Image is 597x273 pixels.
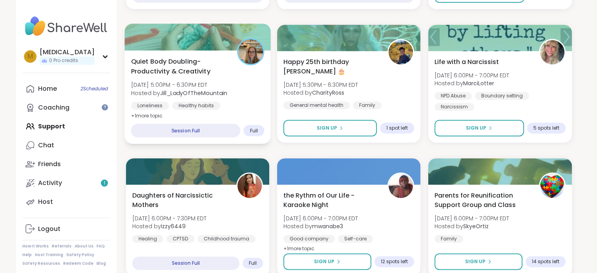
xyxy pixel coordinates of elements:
span: Full [250,127,257,134]
span: 0 Pro credits [49,57,78,64]
div: Activity [38,179,62,187]
div: CPTSD [166,235,194,243]
span: Hosted by [435,222,509,230]
span: [DATE] 6:00PM - 7:00PM EDT [435,214,509,222]
button: Sign Up [435,120,524,136]
a: Activity1 [22,174,110,192]
div: [MEDICAL_DATA] [40,48,95,57]
div: Friends [38,160,61,169]
a: Redeem Code [63,261,93,266]
b: mwanabe3 [312,222,343,230]
span: Quiet Body Doubling- Productivity & Creativity [131,57,228,76]
div: Family [353,101,382,109]
div: NPD Abuse [435,92,472,100]
span: Happy 25th birthday [PERSON_NAME] 🎂 [283,57,379,76]
a: Host [22,192,110,211]
span: Hosted by [131,89,227,97]
img: Jill_LadyOfTheMountain [238,39,263,64]
img: CharityRoss [389,40,413,64]
div: Boundary setting [475,92,529,100]
span: M [27,51,33,62]
img: mwanabe3 [389,174,413,198]
a: Friends [22,155,110,174]
span: 2 Scheduled [80,86,108,92]
span: [DATE] 6:00PM - 7:00PM EDT [283,214,358,222]
span: Sign Up [314,258,334,265]
a: Help [22,252,32,258]
div: Family [435,235,463,243]
span: 12 spots left [381,258,408,265]
div: Home [38,84,57,93]
div: Self-care [338,235,373,243]
b: Izzy6449 [161,222,186,230]
div: Loneliness [131,102,169,110]
div: Session Full [131,124,240,137]
span: the Rythm of Our Life - Karaoke Night [283,191,379,210]
a: Coaching [22,98,110,117]
span: Sign Up [466,125,486,132]
a: Home2Scheduled [22,79,110,98]
a: Safety Policy [66,252,94,258]
span: Sign Up [317,125,337,132]
a: Referrals [52,244,71,249]
span: [DATE] 5:30PM - 6:30PM EDT [283,81,358,89]
span: [DATE] 6:00PM - 7:30PM EDT [132,214,206,222]
img: SkyeOrtiz [540,174,564,198]
img: ShareWell Nav Logo [22,13,110,40]
span: Parents for Reunification Support Group and Class [435,191,530,210]
b: MarciLotter [463,79,494,87]
a: Blog [97,261,106,266]
span: Full [249,260,257,266]
a: Chat [22,136,110,155]
span: Hosted by [435,79,509,87]
span: Hosted by [132,222,206,230]
span: 14 spots left [532,258,559,265]
div: Chat [38,141,54,150]
div: General mental health [283,101,350,109]
div: Childhood trauma [197,235,256,243]
div: Host [38,198,53,206]
b: SkyeOrtiz [463,222,489,230]
a: Safety Resources [22,261,60,266]
div: Healing [132,235,163,243]
span: 5 spots left [533,125,559,131]
a: How It Works [22,244,49,249]
img: Izzy6449 [237,174,262,198]
span: Hosted by [283,89,358,97]
a: Logout [22,220,110,238]
span: Life with a Narcissist [435,57,499,67]
button: Sign Up [435,253,522,270]
div: Coaching [38,103,69,112]
div: Narcissism [435,103,474,111]
span: Hosted by [283,222,358,230]
img: MarciLotter [540,40,564,64]
span: Daughters of Narcissictic Mothers [132,191,228,210]
a: About Us [75,244,93,249]
span: [DATE] 5:00PM - 6:30PM EDT [131,81,227,89]
a: Host Training [35,252,63,258]
b: Jill_LadyOfTheMountain [160,89,227,97]
div: Logout [38,225,60,233]
span: [DATE] 6:00PM - 7:00PM EDT [435,71,509,79]
a: FAQ [97,244,105,249]
div: Healthy habits [172,102,220,110]
div: Good company [283,235,335,243]
div: Session Full [132,257,239,270]
b: CharityRoss [312,89,344,97]
span: 1 spot left [386,125,408,131]
span: Sign Up [465,258,486,265]
button: Sign Up [283,253,371,270]
span: 1 [104,180,105,187]
button: Sign Up [283,120,377,136]
iframe: Spotlight [102,104,108,110]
